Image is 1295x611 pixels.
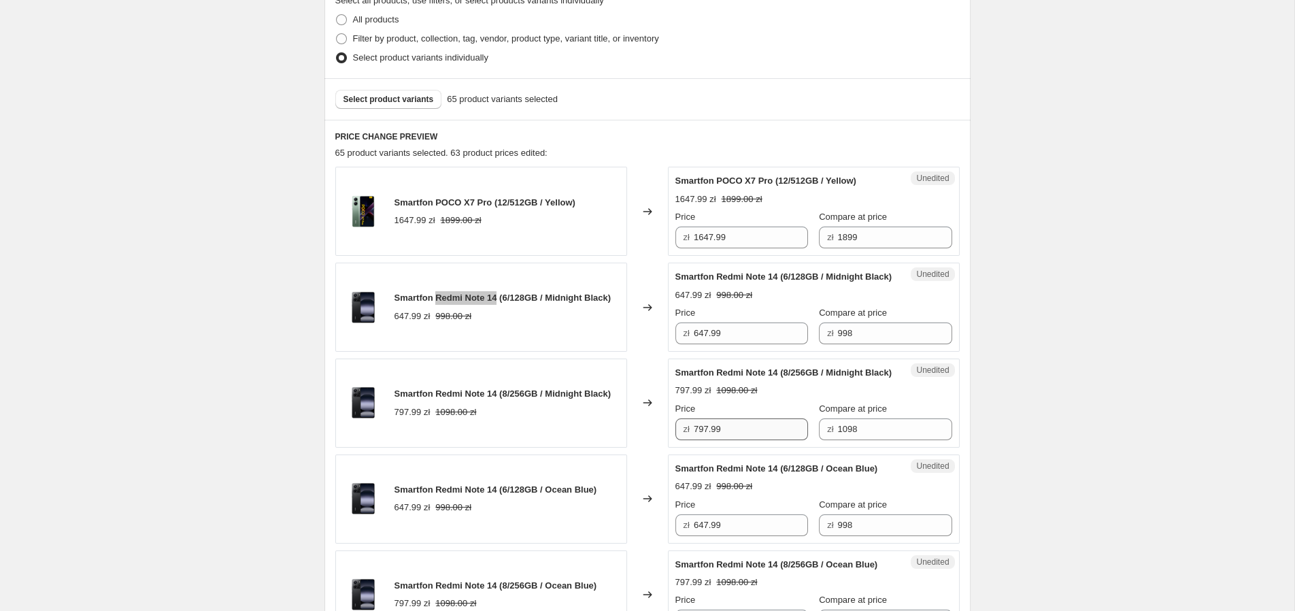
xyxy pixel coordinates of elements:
[435,501,471,514] strike: 998.00 zł
[394,406,431,419] div: 797.99 zł
[335,131,960,142] h6: PRICE CHANGE PREVIEW
[343,478,384,519] img: 19551_redmi-note-14-black-1_80x.png
[722,193,762,206] strike: 1899.00 zł
[394,484,597,495] span: Smartfon Redmi Note 14 (6/128GB / Ocean Blue)
[343,382,384,423] img: 19551_redmi-note-14-black-1_80x.png
[353,52,488,63] span: Select product variants individually
[675,212,696,222] span: Price
[916,269,949,280] span: Unedited
[819,308,887,318] span: Compare at price
[675,384,711,397] div: 797.99 zł
[394,597,431,610] div: 797.99 zł
[827,424,833,434] span: zł
[335,148,548,158] span: 65 product variants selected. 63 product prices edited:
[916,461,949,472] span: Unedited
[675,576,711,589] div: 797.99 zł
[716,480,752,493] strike: 998.00 zł
[684,520,690,530] span: zł
[343,287,384,328] img: 19551_redmi-note-14-black-1_80x.png
[819,499,887,510] span: Compare at price
[394,214,435,227] div: 1647.99 zł
[675,193,716,206] div: 1647.99 zł
[675,367,892,378] span: Smartfon Redmi Note 14 (8/256GB / Midnight Black)
[435,406,476,419] strike: 1098.00 zł
[827,328,833,338] span: zł
[441,214,482,227] strike: 1899.00 zł
[716,576,757,589] strike: 1098.00 zł
[675,499,696,510] span: Price
[675,595,696,605] span: Price
[819,212,887,222] span: Compare at price
[435,597,476,610] strike: 1098.00 zł
[353,33,659,44] span: Filter by product, collection, tag, vendor, product type, variant title, or inventory
[394,293,611,303] span: Smartfon Redmi Note 14 (6/128GB / Midnight Black)
[684,424,690,434] span: zł
[394,197,575,208] span: Smartfon POCO X7 Pro (12/512GB / Yellow)
[447,93,558,106] span: 65 product variants selected
[675,559,878,569] span: Smartfon Redmi Note 14 (8/256GB / Ocean Blue)
[827,520,833,530] span: zł
[675,403,696,414] span: Price
[675,271,892,282] span: Smartfon Redmi Note 14 (6/128GB / Midnight Black)
[675,288,711,302] div: 647.99 zł
[916,173,949,184] span: Unedited
[394,389,611,399] span: Smartfon Redmi Note 14 (8/256GB / Midnight Black)
[343,94,434,105] span: Select product variants
[394,310,431,323] div: 647.99 zł
[819,595,887,605] span: Compare at price
[353,14,399,24] span: All products
[435,310,471,323] strike: 998.00 zł
[335,90,442,109] button: Select product variants
[716,384,757,397] strike: 1098.00 zł
[684,328,690,338] span: zł
[343,191,384,232] img: 19299_O10-Green-back_front_80x.png
[827,232,833,242] span: zł
[675,308,696,318] span: Price
[675,463,878,474] span: Smartfon Redmi Note 14 (6/128GB / Ocean Blue)
[394,501,431,514] div: 647.99 zł
[916,557,949,567] span: Unedited
[675,480,711,493] div: 647.99 zł
[716,288,752,302] strike: 998.00 zł
[819,403,887,414] span: Compare at price
[675,176,856,186] span: Smartfon POCO X7 Pro (12/512GB / Yellow)
[684,232,690,242] span: zł
[916,365,949,376] span: Unedited
[394,580,597,591] span: Smartfon Redmi Note 14 (8/256GB / Ocean Blue)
